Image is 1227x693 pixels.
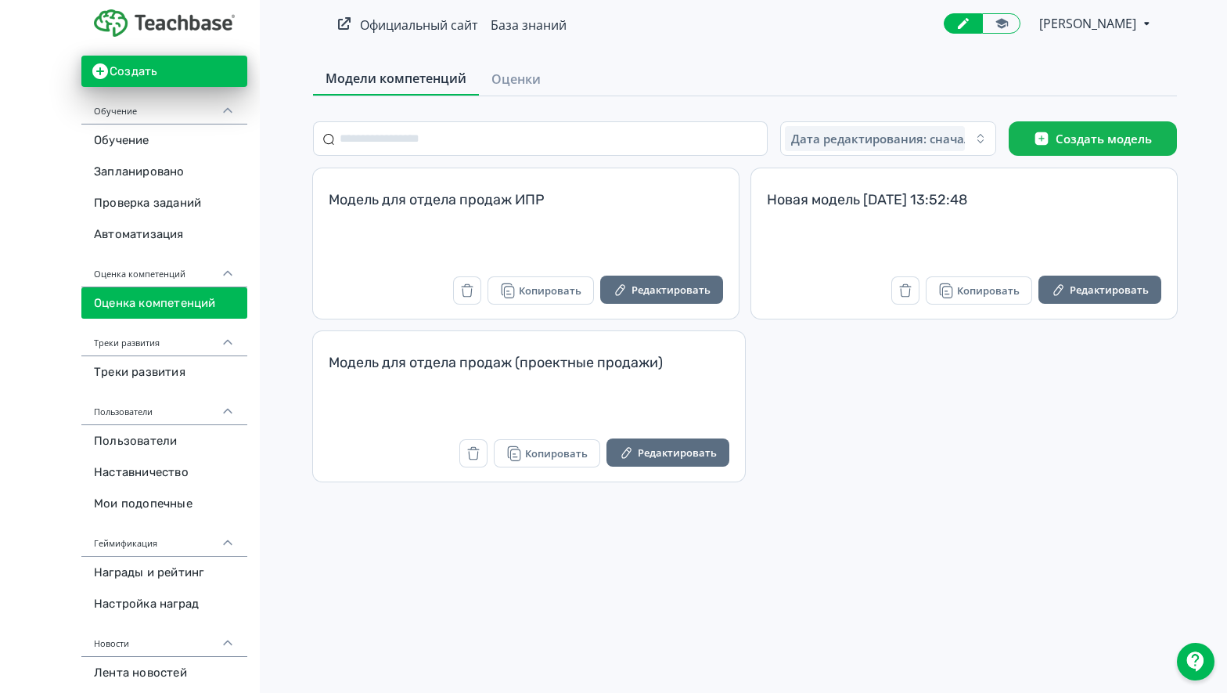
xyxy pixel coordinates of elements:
[81,87,247,125] div: Обучение
[488,276,594,305] button: Копировать
[81,388,247,425] div: Пользователи
[1038,276,1161,306] a: Редактировать
[600,276,723,306] a: Редактировать
[329,353,729,391] div: Модель для отдела продаж (проектные продажи)
[491,16,567,34] a: База знаний
[81,657,247,688] a: Лента новостей
[81,218,247,250] a: Автоматизация
[81,457,247,488] a: Наставничество
[81,319,247,356] div: Треки развития
[494,439,600,467] button: Копировать
[982,13,1020,34] a: Переключиться в режим ученика
[1039,14,1139,33] span: Татьяна Щерба
[81,187,247,218] a: Проверка заданий
[94,9,235,37] img: https://files.teachbase.ru/system/slaveaccount/22794/logo/medium-2c8f112396b56d8ce73415e7b6eb7272...
[360,16,478,34] a: Официальный сайт
[491,70,541,88] span: Оценки
[329,190,723,228] div: Модель для отдела продаж ИПР
[1038,276,1161,304] button: Редактировать
[81,56,247,87] button: Создать
[81,619,247,657] div: Новости
[81,287,247,319] a: Оценка компетенций
[791,131,1020,146] span: Дата редактирования: сначала новые
[81,425,247,457] a: Пользователи
[926,276,1032,305] button: Копировать
[767,190,1161,228] div: Новая модель [DATE] 13:52:48
[326,69,466,88] span: Модели компетенций
[81,557,247,588] a: Награды и рейтинг
[81,250,247,287] div: Оценка компетенций
[81,519,247,557] div: Геймификация
[81,488,247,519] a: Мои подопечные
[81,356,247,388] a: Треки развития
[600,276,723,304] button: Редактировать
[606,439,729,467] button: Редактировать
[1009,121,1177,156] button: Создать модель
[81,156,247,187] a: Запланировано
[606,439,729,469] a: Редактировать
[780,121,996,156] button: Дата редактирования: сначала новые
[81,588,247,619] a: Настройка наград
[81,125,247,156] a: Обучение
